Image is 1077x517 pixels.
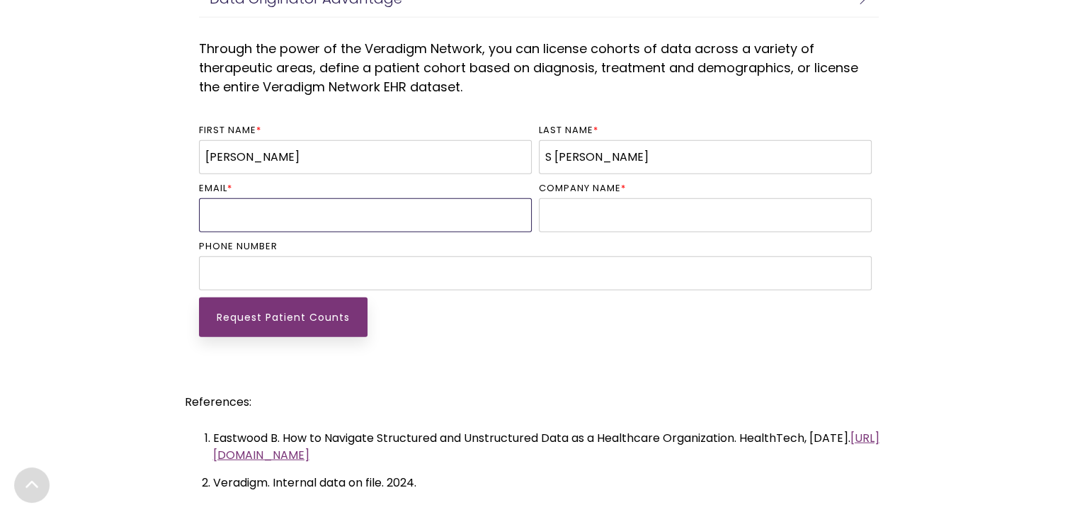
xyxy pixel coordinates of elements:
p: Through the power of the Veradigm Network, you can license cohorts of data across a variety of th... [199,39,879,96]
span: Phone number [199,239,278,253]
span: Email [199,181,227,195]
span: Last name [539,123,593,137]
span: Company name [539,181,621,195]
span: Eastwood B. How to Navigate Structured and Unstructured Data as a Healthcare Organization. Health... [213,430,850,446]
p: References: [185,394,893,411]
span: Veradigm. Internal data on file. 2024. [213,475,416,491]
input: Request Patient Counts [199,297,367,337]
a: [URL][DOMAIN_NAME] [213,430,879,463]
span: First name [199,123,256,137]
